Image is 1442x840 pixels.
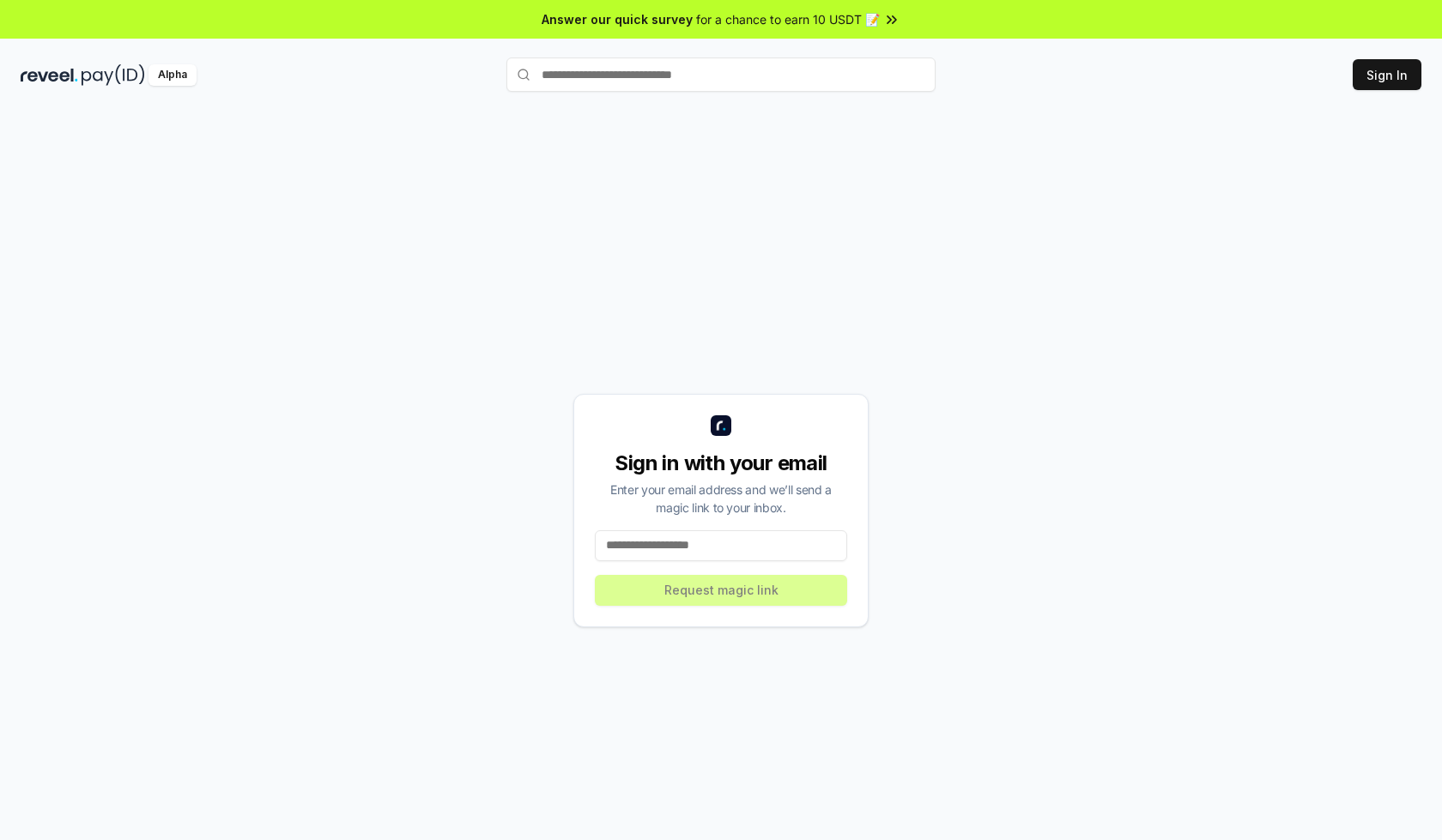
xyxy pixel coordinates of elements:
[542,10,693,28] span: Answer our quick survey
[148,64,197,86] div: Alpha
[82,64,145,86] img: pay_id
[711,415,731,436] img: logo_small
[21,64,78,86] img: reveel_dark
[696,10,880,28] span: for a chance to earn 10 USDT 📝
[1353,59,1421,90] button: Sign In
[595,480,847,517] div: Enter your email address and we’ll send a magic link to your inbox.
[595,450,847,477] div: Sign in with your email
